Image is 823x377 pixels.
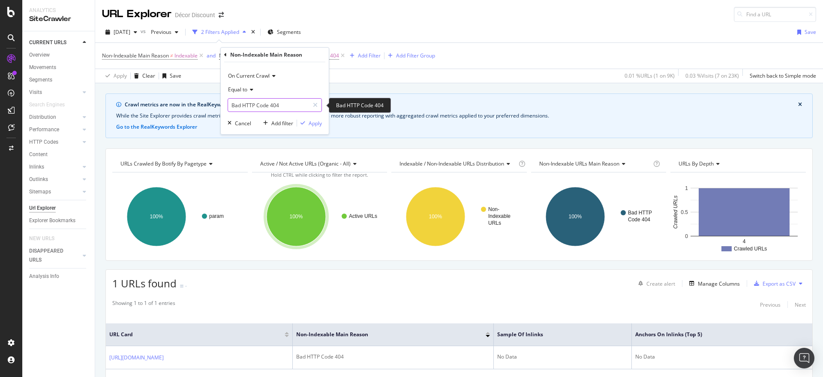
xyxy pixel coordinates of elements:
span: Segments [277,28,301,36]
text: Non- [488,206,499,212]
span: Non-Indexable Main Reason [219,52,286,59]
a: Overview [29,51,89,60]
text: 4 [743,238,746,244]
span: 2025 Sep. 28th [114,28,130,36]
div: Apply [114,72,127,79]
div: Create alert [646,280,675,287]
span: Sample of Inlinks [497,331,615,338]
button: Previous [760,299,781,310]
button: 2 Filters Applied [189,25,249,39]
div: Save [170,72,181,79]
a: Inlinks [29,163,80,172]
div: Distribution [29,113,56,122]
div: No Data [497,353,628,361]
div: Crawl metrics are now in the RealKeywords Explorer [125,101,798,109]
text: 100% [568,214,582,220]
div: NEW URLS [29,234,54,243]
div: Save [805,28,816,36]
span: ≠ [170,52,173,59]
div: Cancel [235,120,251,127]
a: Performance [29,125,80,134]
svg: A chart. [670,179,804,254]
button: Add Filter Group [384,51,435,61]
div: Add Filter Group [396,52,435,59]
button: Go to the RealKeywords Explorer [116,123,197,131]
div: Overview [29,51,50,60]
a: Movements [29,63,89,72]
div: Segments [29,75,52,84]
a: DISAPPEARED URLS [29,247,80,265]
text: 100% [289,214,303,220]
button: Switch back to Simple mode [746,69,816,83]
a: Analysis Info [29,272,89,281]
span: Hold CTRL while clicking to filter the report. [271,172,368,178]
span: Active / Not Active URLs (organic - all) [260,160,351,167]
div: Search Engines [29,100,65,109]
button: Export as CSV [751,277,796,290]
text: 1 [685,185,688,191]
div: Content [29,150,48,159]
text: Code 404 [628,217,650,223]
svg: A chart. [252,179,386,254]
div: Url Explorer [29,204,56,213]
a: Explorer Bookmarks [29,216,89,225]
div: Movements [29,63,56,72]
svg: A chart. [112,179,246,254]
span: Indexable [174,50,198,62]
div: info banner [105,93,813,138]
button: Apply [102,69,127,83]
div: Outlinks [29,175,48,184]
text: 0.5 [681,209,688,215]
span: Anchors on Inlinks (top 5) [635,331,796,338]
span: Indexable / Non-Indexable URLs distribution [399,160,504,167]
div: Analysis Info [29,272,59,281]
h4: Indexable / Non-Indexable URLs Distribution [398,157,517,171]
text: URLs [488,220,501,226]
span: Equal to [228,86,247,93]
h4: URLs by Depth [677,157,798,171]
button: Save [794,25,816,39]
div: Décor Discount [175,11,215,19]
button: Apply [297,119,322,127]
div: Manage Columns [698,280,740,287]
img: Equal [180,285,183,287]
div: Previous [760,301,781,308]
button: close banner [796,99,804,110]
div: Sitemaps [29,187,51,196]
div: URL Explorer [102,7,171,21]
button: Next [795,299,806,310]
div: Explorer Bookmarks [29,216,75,225]
span: vs [141,27,147,35]
span: Non-Indexable Main Reason [296,331,473,338]
div: Apply [309,120,322,127]
button: and [207,51,216,60]
button: Previous [147,25,182,39]
div: Switch back to Simple mode [750,72,816,79]
a: Content [29,150,89,159]
text: param [209,213,224,219]
svg: A chart. [531,179,665,254]
h4: Non-Indexable URLs Main Reason [538,157,652,171]
div: and [207,52,216,59]
div: Visits [29,88,42,97]
span: On Current Crawl [228,72,270,79]
button: Save [159,69,181,83]
div: Add Filter [358,52,381,59]
a: NEW URLS [29,234,63,243]
svg: A chart. [391,179,525,254]
a: Sitemaps [29,187,80,196]
span: URLs by Depth [679,160,714,167]
button: Segments [264,25,304,39]
div: Open Intercom Messenger [794,348,814,368]
button: Add filter [260,119,293,127]
div: Non-Indexable Main Reason [230,51,302,58]
a: Search Engines [29,100,73,109]
h4: URLs Crawled By Botify By pagetype [119,157,240,171]
div: SiteCrawler [29,14,88,24]
span: URLs Crawled By Botify By pagetype [120,160,207,167]
text: Bad HTTP [628,210,652,216]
